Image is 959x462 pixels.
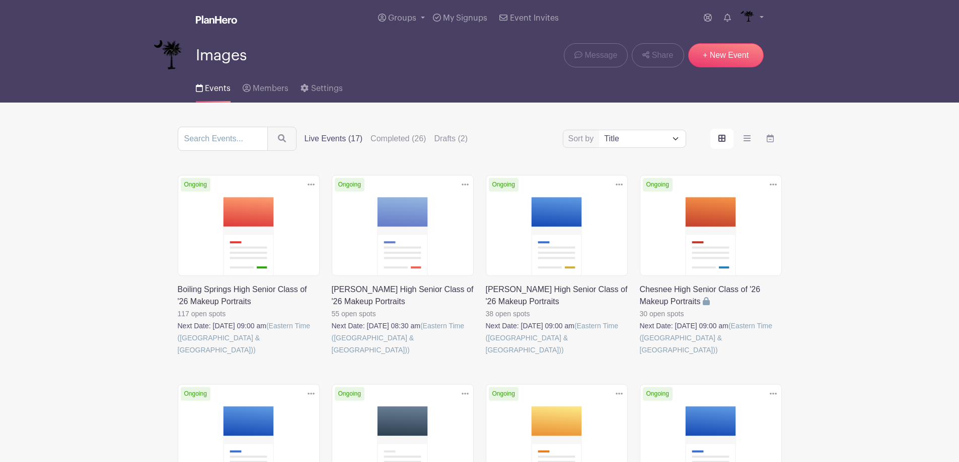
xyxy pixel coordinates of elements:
span: Events [205,84,231,93]
a: Members [243,70,288,103]
span: Images [196,47,247,64]
span: Settings [311,84,343,93]
span: Event Invites [510,14,559,22]
label: Sort by [568,133,597,145]
div: order and view [710,129,782,149]
a: Events [196,70,231,103]
img: IMAGES%20logo%20transparenT%20PNG%20s.png [154,40,184,70]
label: Drafts (2) [434,133,468,145]
img: IMAGES%20logo%20transparenT%20PNG%20s.png [739,10,755,26]
label: Completed (26) [371,133,426,145]
span: Message [584,49,617,61]
div: filters [305,133,468,145]
span: Members [253,84,288,93]
span: Share [652,49,674,61]
a: + New Event [688,43,764,67]
a: Share [632,43,684,67]
input: Search Events... [178,127,268,151]
span: Groups [388,14,416,22]
span: My Signups [443,14,487,22]
label: Live Events (17) [305,133,363,145]
img: logo_white-6c42ec7e38ccf1d336a20a19083b03d10ae64f83f12c07503d8b9e83406b4c7d.svg [196,16,237,24]
a: Message [564,43,628,67]
a: Settings [301,70,342,103]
